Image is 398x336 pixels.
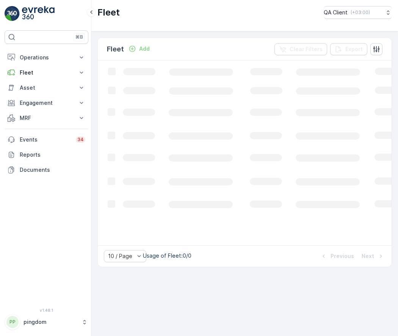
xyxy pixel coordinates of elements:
[24,318,78,326] p: pingdom
[5,50,88,65] button: Operations
[77,137,84,143] p: 34
[5,314,88,330] button: PPpingdom
[319,252,355,261] button: Previous
[324,9,348,16] p: QA Client
[5,308,88,313] span: v 1.48.1
[20,69,73,76] p: Fleet
[5,95,88,110] button: Engagement
[5,132,88,147] a: Events34
[290,45,323,53] p: Clear Filters
[20,54,73,61] p: Operations
[20,114,73,122] p: MRF
[324,6,392,19] button: QA Client(+03:00)
[20,166,85,174] p: Documents
[75,34,83,40] p: ⌘B
[345,45,363,53] p: Export
[331,252,354,260] p: Previous
[97,6,120,19] p: Fleet
[20,84,73,92] p: Asset
[143,252,191,260] p: Usage of Fleet : 0/0
[20,99,73,107] p: Engagement
[362,252,374,260] p: Next
[5,162,88,177] a: Documents
[20,151,85,159] p: Reports
[351,9,370,16] p: ( +03:00 )
[22,6,55,21] img: logo_light-DOdMpM7g.png
[107,44,124,54] p: Fleet
[330,43,367,55] button: Export
[361,252,385,261] button: Next
[5,110,88,126] button: MRF
[125,44,153,53] button: Add
[5,6,20,21] img: logo
[139,45,150,53] p: Add
[5,65,88,80] button: Fleet
[20,136,71,143] p: Events
[5,80,88,95] button: Asset
[5,147,88,162] a: Reports
[6,316,19,328] div: PP
[274,43,327,55] button: Clear Filters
